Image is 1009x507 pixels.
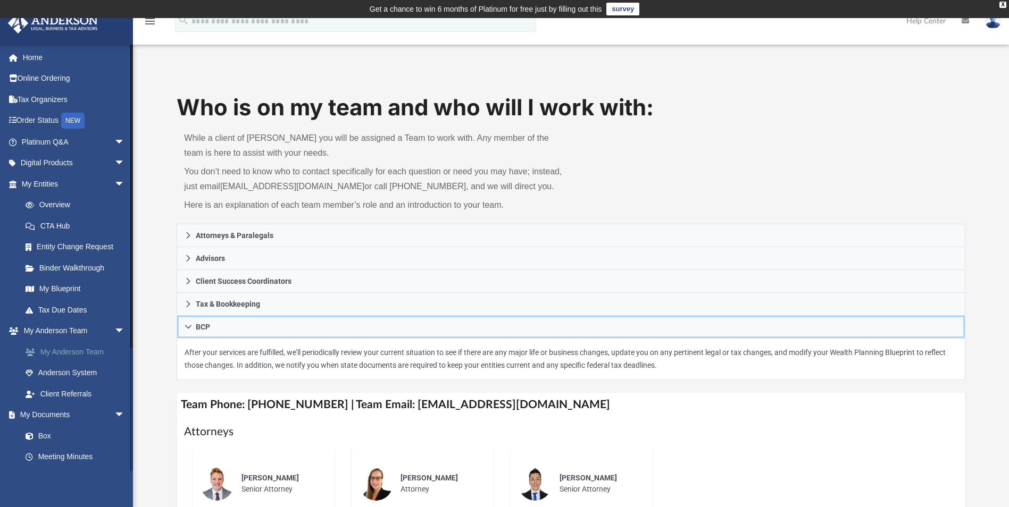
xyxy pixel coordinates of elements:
[196,232,273,239] span: Attorneys & Paralegals
[15,362,141,384] a: Anderson System
[552,465,645,502] div: Senior Attorney
[15,467,130,488] a: Forms Library
[15,195,141,216] a: Overview
[196,255,225,262] span: Advisors
[7,404,136,426] a: My Documentsarrow_drop_down
[220,182,364,191] a: [EMAIL_ADDRESS][DOMAIN_NAME]
[15,383,141,404] a: Client Referrals
[177,393,965,417] h4: Team Phone: [PHONE_NUMBER] | Team Email: [EMAIL_ADDRESS][DOMAIN_NAME]
[177,270,965,293] a: Client Success Coordinators
[15,257,141,278] a: Binder Walkthrough
[560,474,617,482] span: [PERSON_NAME]
[185,346,957,372] p: After your services are fulfilled, we’ll periodically review your current situation to see if the...
[184,164,563,194] p: You don’t need to know who to contact specifically for each question or need you may have; instea...
[15,215,141,236] a: CTA Hub
[196,277,291,285] span: Client Success Coordinators
[15,446,136,468] a: Meeting Minutes
[15,425,130,446] a: Box
[184,131,563,160] p: While a client of [PERSON_NAME] you will be assigned a Team to work with. Any member of the team ...
[114,404,136,426] span: arrow_drop_down
[7,173,141,195] a: My Entitiesarrow_drop_down
[7,320,141,342] a: My Anderson Teamarrow_drop_down
[370,3,602,15] div: Get a chance to win 6 months of Platinum for free just by filling out this
[606,3,639,15] a: survey
[15,236,141,258] a: Entity Change Request
[15,278,136,300] a: My Blueprint
[184,424,957,440] h1: Attorneys
[7,153,141,174] a: Digital Productsarrow_drop_down
[177,316,965,339] a: BCP
[114,153,136,174] span: arrow_drop_down
[177,92,965,123] h1: Who is on my team and who will I work with:
[184,198,563,213] p: Here is an explanation of each team member’s role and an introduction to your team.
[401,474,458,482] span: [PERSON_NAME]
[196,323,210,331] span: BCP
[114,131,136,153] span: arrow_drop_down
[7,110,141,132] a: Order StatusNEW
[177,224,965,247] a: Attorneys & Paralegals
[5,13,101,33] img: Anderson Advisors Platinum Portal
[7,68,141,89] a: Online Ordering
[61,113,85,129] div: NEW
[15,341,141,362] a: My Anderson Team
[7,89,141,110] a: Tax Organizers
[234,465,327,502] div: Senior Attorney
[241,474,299,482] span: [PERSON_NAME]
[114,320,136,342] span: arrow_drop_down
[144,20,156,28] a: menu
[177,339,965,380] div: BCP
[196,300,260,308] span: Tax & Bookkeeping
[518,467,552,501] img: thumbnail
[7,47,141,68] a: Home
[7,131,141,153] a: Platinum Q&Aarrow_drop_down
[177,293,965,316] a: Tax & Bookkeeping
[200,467,234,501] img: thumbnail
[177,247,965,270] a: Advisors
[144,15,156,28] i: menu
[359,467,393,501] img: thumbnail
[393,465,486,502] div: Attorney
[999,2,1006,8] div: close
[15,299,141,320] a: Tax Due Dates
[985,13,1001,29] img: User Pic
[114,173,136,195] span: arrow_drop_down
[178,14,189,26] i: search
